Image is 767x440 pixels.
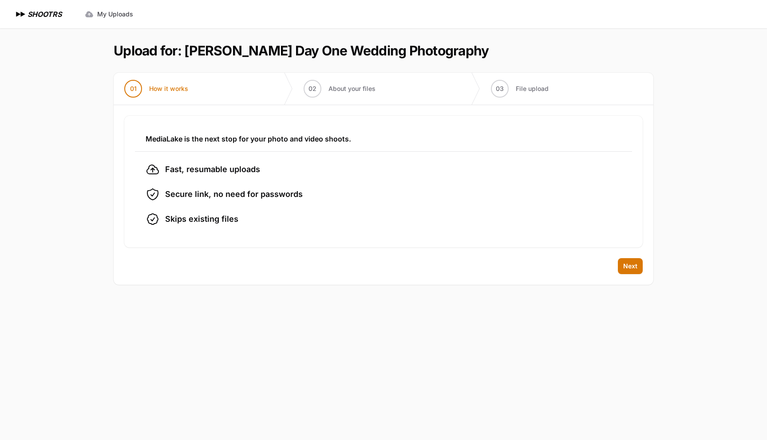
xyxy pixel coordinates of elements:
[516,84,549,93] span: File upload
[149,84,188,93] span: How it works
[14,9,62,20] a: SHOOTRS SHOOTRS
[496,84,504,93] span: 03
[14,9,28,20] img: SHOOTRS
[165,163,260,176] span: Fast, resumable uploads
[97,10,133,19] span: My Uploads
[328,84,376,93] span: About your files
[114,43,489,59] h1: Upload for: [PERSON_NAME] Day One Wedding Photography
[165,213,238,225] span: Skips existing files
[28,9,62,20] h1: SHOOTRS
[293,73,386,105] button: 02 About your files
[308,84,316,93] span: 02
[79,6,138,22] a: My Uploads
[165,188,303,200] span: Secure link, no need for passwords
[130,84,137,93] span: 01
[623,262,637,271] span: Next
[480,73,559,105] button: 03 File upload
[114,73,199,105] button: 01 How it works
[618,258,643,274] button: Next
[146,134,621,144] h3: MediaLake is the next stop for your photo and video shoots.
